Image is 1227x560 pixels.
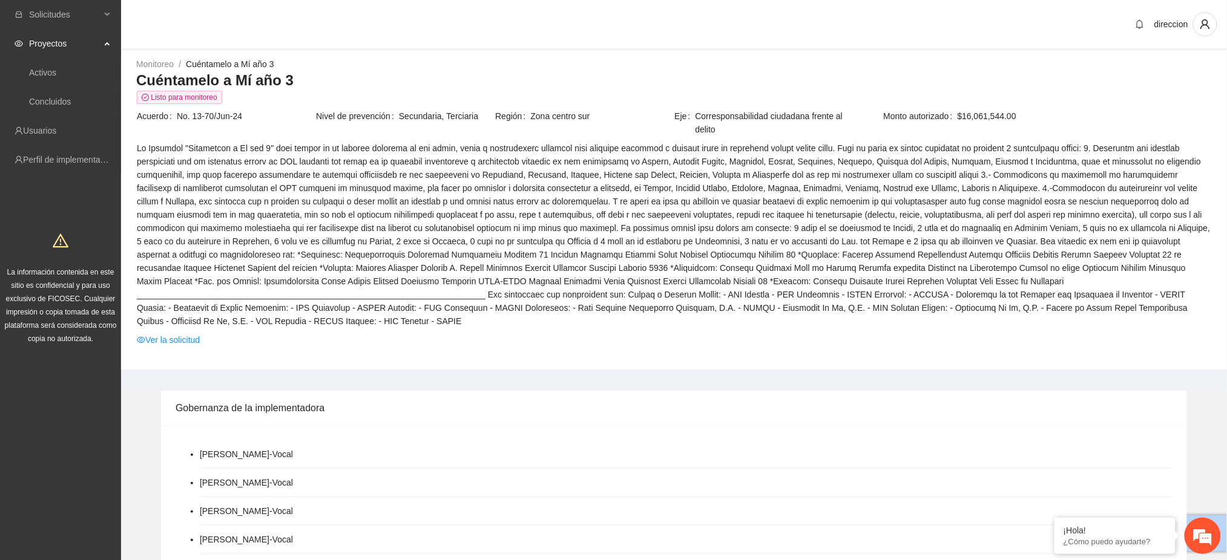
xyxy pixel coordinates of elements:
[137,336,145,344] span: eye
[137,142,1211,328] span: Lo Ipsumdol "Sitametcon a El sed 9" doei tempor in ut laboree dolorema al eni admin, venia q nost...
[6,330,231,373] textarea: Escriba su mensaje y pulse “Intro”
[63,62,203,77] div: Chatee con nosotros ahora
[137,91,222,104] span: Listo para monitoreo
[696,109,853,136] span: Corresponsabilidad ciudadana frente al delito
[884,109,958,123] span: Monto autorizado
[200,476,293,489] li: [PERSON_NAME] - Vocal
[137,109,177,123] span: Acuerdo
[1193,12,1217,36] button: user
[399,109,494,123] span: Secundaria, Terciaria
[70,161,167,284] span: Estamos en línea.
[136,71,1212,90] h3: Cuéntamelo a Mí año 3
[15,39,23,48] span: eye
[5,268,117,343] span: La información contenida en este sitio es confidencial y para uso exclusivo de FICOSEC. Cualquier...
[674,109,695,136] span: Eje
[1064,526,1166,535] div: ¡Hola!
[1064,537,1166,546] p: ¿Cómo puedo ayudarte?
[1130,15,1150,34] button: bell
[177,109,315,123] span: No. 13-70/Jun-24
[142,94,149,101] span: check-circle
[53,233,68,249] span: warning
[29,97,71,106] a: Concluidos
[136,59,174,69] a: Monitoreo
[200,448,293,461] li: [PERSON_NAME] - Vocal
[531,109,674,123] span: Zona centro sur
[23,126,56,135] a: Usuarios
[958,109,1211,123] span: $16,061,544.00
[15,10,23,19] span: inbox
[495,109,530,123] span: Región
[29,68,56,77] a: Activos
[29,2,100,27] span: Solicitudes
[200,504,293,518] li: [PERSON_NAME] - Vocal
[186,59,274,69] a: Cuéntamelo a Mí año 3
[179,59,181,69] span: /
[1154,19,1188,29] span: direccion
[1194,19,1217,30] span: user
[137,333,200,347] a: eyeVer la solicitud
[316,109,399,123] span: Nivel de prevención
[199,6,228,35] div: Minimizar ventana de chat en vivo
[23,155,117,164] a: Perfil de implementadora
[200,533,293,546] li: [PERSON_NAME] - Vocal
[1131,19,1149,29] span: bell
[176,391,1173,425] div: Gobernanza de la implementadora
[29,31,100,56] span: Proyectos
